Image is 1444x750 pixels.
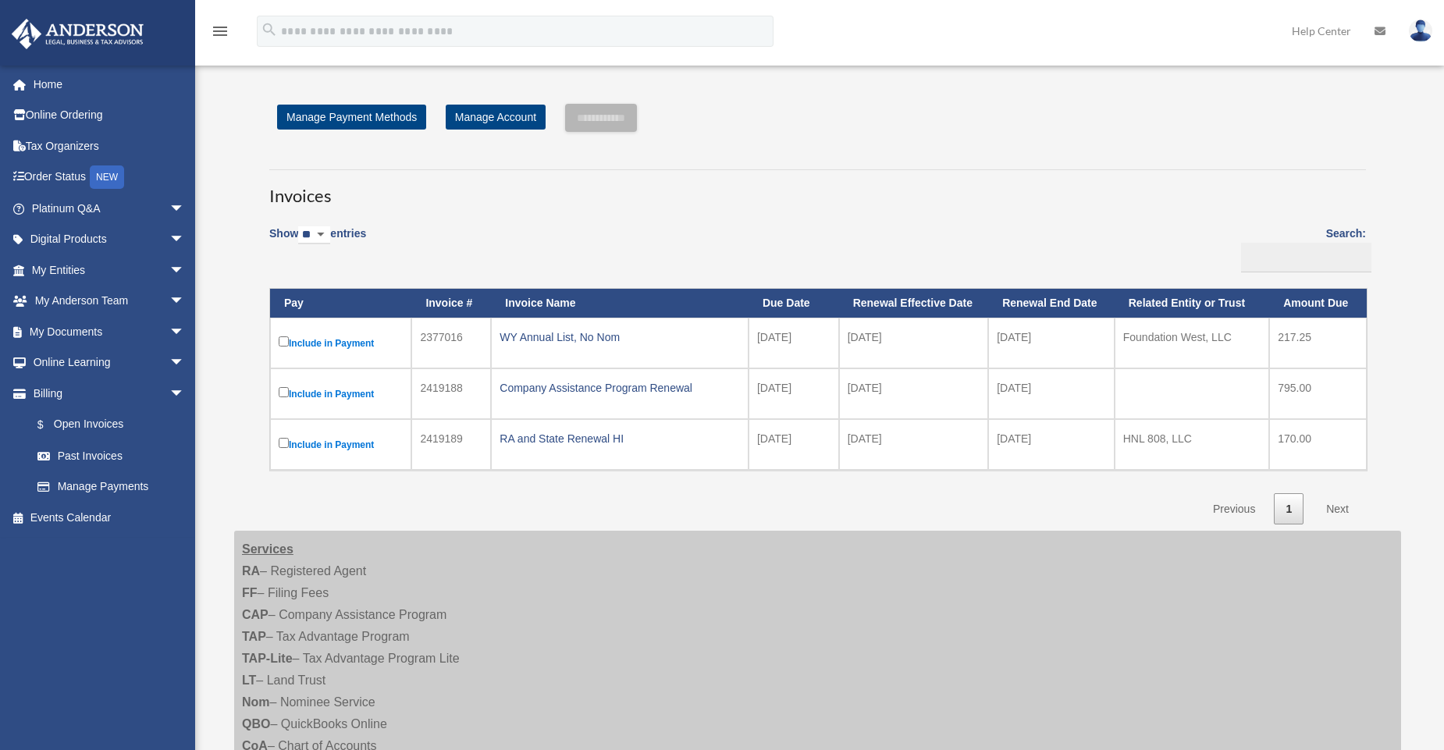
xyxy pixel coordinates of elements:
th: Invoice #: activate to sort column ascending [411,289,491,318]
input: Include in Payment [279,387,289,397]
a: menu [211,27,229,41]
a: Manage Payments [22,471,201,503]
td: [DATE] [839,419,988,470]
div: RA and State Renewal HI [500,428,740,450]
th: Related Entity or Trust: activate to sort column ascending [1115,289,1269,318]
div: WY Annual List, No Nom [500,326,740,348]
td: [DATE] [749,419,839,470]
td: 217.25 [1269,318,1367,368]
a: Online Ordering [11,100,208,131]
span: $ [46,415,54,435]
td: HNL 808, LLC [1115,419,1269,470]
a: Previous [1201,493,1267,525]
label: Include in Payment [279,333,403,353]
label: Include in Payment [279,435,403,454]
a: Order StatusNEW [11,162,208,194]
td: [DATE] [839,318,988,368]
a: Tax Organizers [11,130,208,162]
td: [DATE] [839,368,988,419]
input: Include in Payment [279,336,289,347]
strong: QBO [242,717,270,730]
td: [DATE] [749,368,839,419]
td: [DATE] [988,368,1115,419]
td: 795.00 [1269,368,1367,419]
strong: LT [242,674,256,687]
div: Company Assistance Program Renewal [500,377,740,399]
i: menu [211,22,229,41]
strong: Nom [242,695,270,709]
a: 1 [1274,493,1304,525]
th: Renewal Effective Date: activate to sort column ascending [839,289,988,318]
th: Amount Due: activate to sort column ascending [1269,289,1367,318]
a: My Entitiesarrow_drop_down [11,254,208,286]
strong: TAP [242,630,266,643]
td: Foundation West, LLC [1115,318,1269,368]
strong: TAP-Lite [242,652,293,665]
a: Home [11,69,208,100]
span: arrow_drop_down [169,347,201,379]
a: Platinum Q&Aarrow_drop_down [11,193,208,224]
a: Events Calendar [11,502,208,533]
a: Online Learningarrow_drop_down [11,347,208,379]
td: [DATE] [988,318,1115,368]
a: $Open Invoices [22,409,193,441]
span: arrow_drop_down [169,316,201,348]
a: Billingarrow_drop_down [11,378,201,409]
a: Manage Account [446,105,546,130]
td: 2419188 [411,368,491,419]
span: arrow_drop_down [169,286,201,318]
label: Search: [1236,224,1366,272]
label: Include in Payment [279,384,403,403]
input: Search: [1241,243,1371,272]
th: Renewal End Date: activate to sort column ascending [988,289,1115,318]
span: arrow_drop_down [169,224,201,256]
img: User Pic [1409,20,1432,42]
span: arrow_drop_down [169,378,201,410]
i: search [261,21,278,38]
td: 2377016 [411,318,491,368]
div: NEW [90,165,124,189]
label: Show entries [269,224,366,260]
span: arrow_drop_down [169,254,201,286]
span: arrow_drop_down [169,193,201,225]
strong: RA [242,564,260,578]
strong: FF [242,586,258,599]
strong: CAP [242,608,269,621]
img: Anderson Advisors Platinum Portal [7,19,148,49]
input: Include in Payment [279,438,289,448]
a: Manage Payment Methods [277,105,426,130]
th: Pay: activate to sort column descending [270,289,411,318]
a: My Anderson Teamarrow_drop_down [11,286,208,317]
a: Next [1314,493,1360,525]
th: Invoice Name: activate to sort column ascending [491,289,749,318]
th: Due Date: activate to sort column ascending [749,289,839,318]
strong: Services [242,542,293,556]
h3: Invoices [269,169,1366,208]
a: Digital Productsarrow_drop_down [11,224,208,255]
a: Past Invoices [22,440,201,471]
td: 170.00 [1269,419,1367,470]
td: [DATE] [749,318,839,368]
td: 2419189 [411,419,491,470]
a: My Documentsarrow_drop_down [11,316,208,347]
select: Showentries [298,226,330,244]
td: [DATE] [988,419,1115,470]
